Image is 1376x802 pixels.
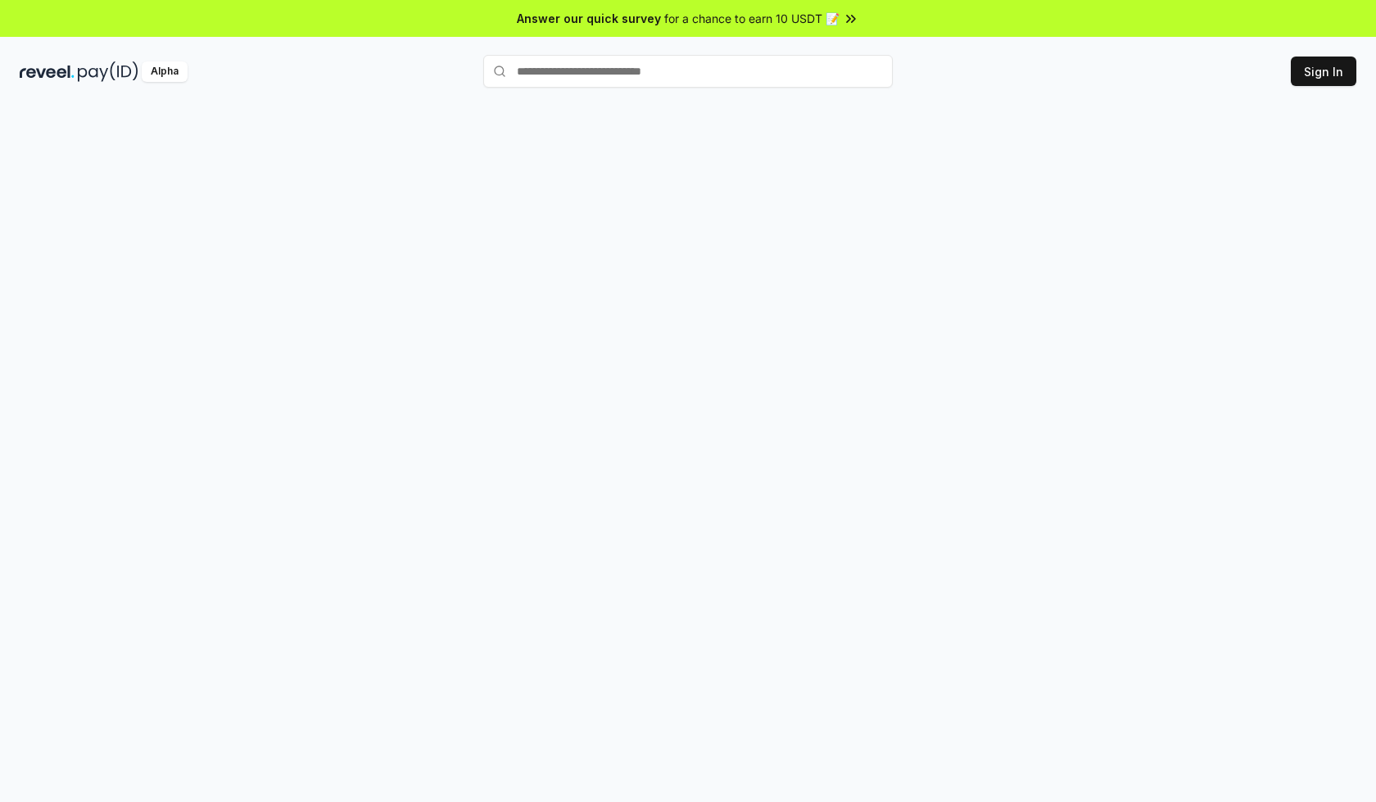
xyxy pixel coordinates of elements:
[517,10,661,27] span: Answer our quick survey
[142,61,188,82] div: Alpha
[20,61,75,82] img: reveel_dark
[1291,57,1356,86] button: Sign In
[664,10,840,27] span: for a chance to earn 10 USDT 📝
[78,61,138,82] img: pay_id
